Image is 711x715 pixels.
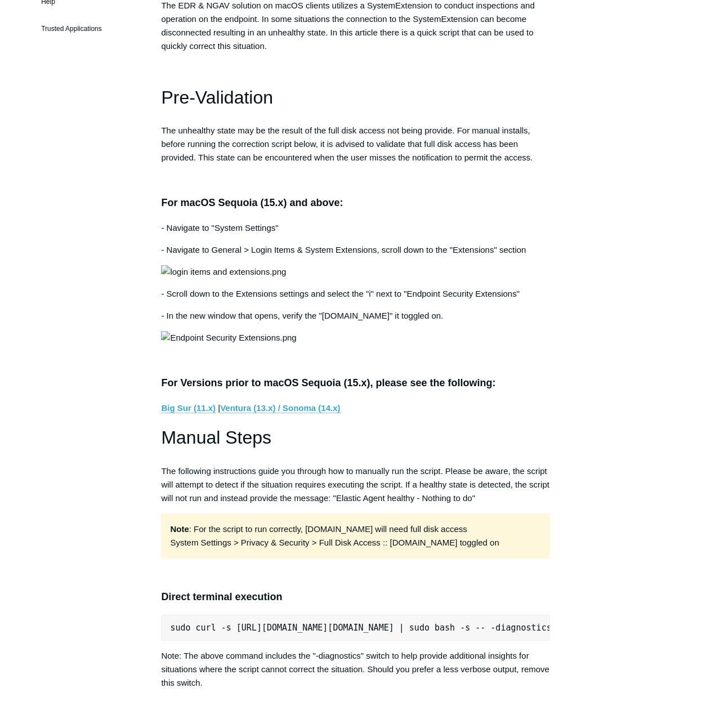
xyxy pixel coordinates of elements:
[161,513,549,558] div: : For the script to run correctly, [DOMAIN_NAME] will need full disk access System Settings > Pri...
[161,331,296,345] img: Endpoint Security Extensions.png
[161,221,549,235] p: - Navigate to "System Settings"
[161,401,549,415] p: |
[161,615,549,641] pre: sudo curl -s [URL][DOMAIN_NAME][DOMAIN_NAME] | sudo bash -s -- -diagnostics -f
[161,375,549,391] h3: For Versions prior to macOS Sequoia (15.x), please see the following:
[161,649,549,690] p: Note: The above command includes the "-diagnostics" switch to help provide additional insights fo...
[161,287,549,301] p: - Scroll down to the Extensions settings and select the "i" next to "Endpoint Security Extensions"
[161,403,216,413] a: Big Sur (11.x)
[161,423,549,452] h1: Manual Steps
[161,243,549,257] p: - Navigate to General > Login Items & System Extensions, scroll down to the "Extensions" section
[161,124,549,164] p: The unhealthy state may be the result of the full disk access not being provide. For manual insta...
[161,589,549,605] h3: Direct terminal execution
[220,403,340,413] a: Ventura (13.x) / Sonoma (14.x)
[161,195,549,211] h3: For macOS Sequoia (15.x) and above:
[161,309,549,323] p: - In the new window that opens, verify the "[DOMAIN_NAME]" it toggled on.
[161,265,286,279] img: login items and extensions.png
[35,18,144,39] a: Trusted Applications
[170,524,189,534] strong: Note
[161,83,549,112] h1: Pre-Validation
[161,464,549,505] p: The following instructions guide you through how to manually run the script. Please be aware, the...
